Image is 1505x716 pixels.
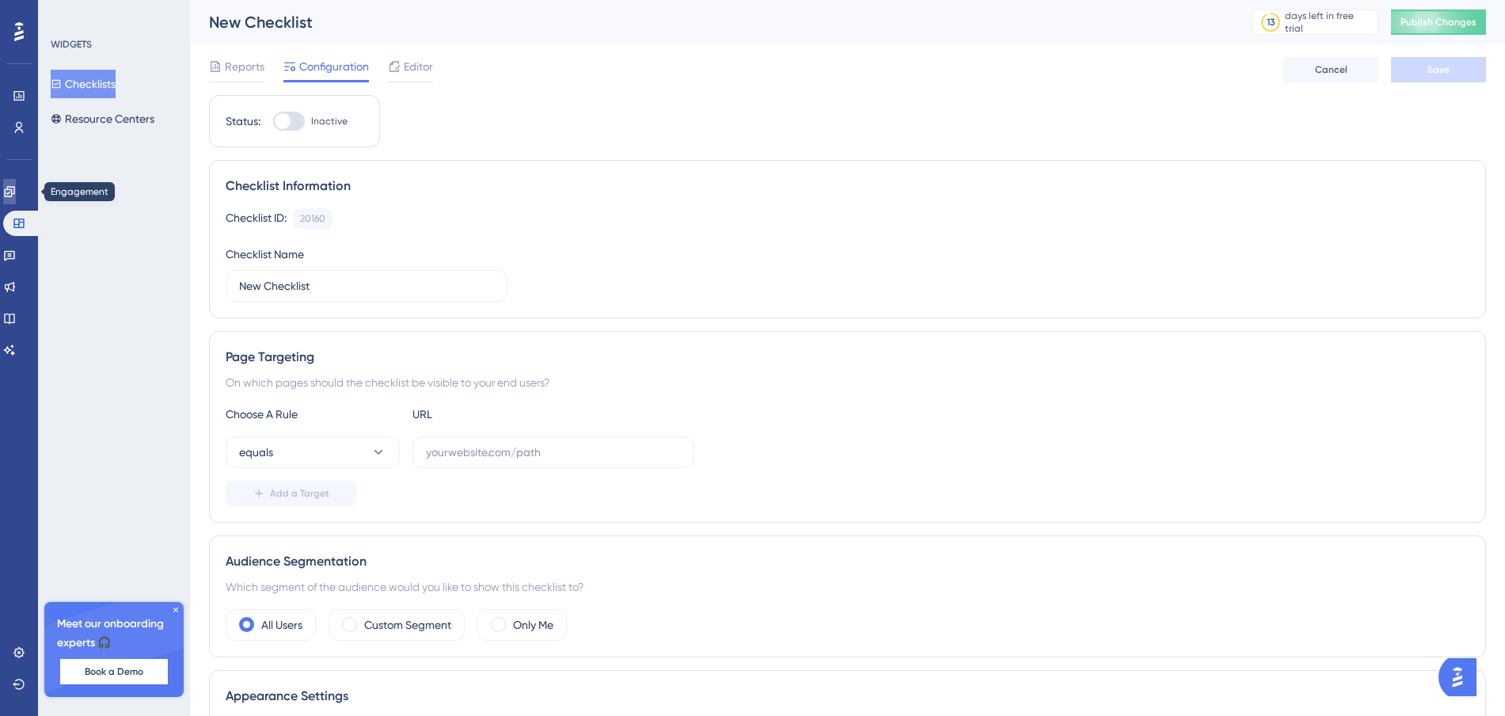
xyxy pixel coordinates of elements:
[300,212,325,225] div: 20160
[209,11,1212,33] div: New Checklist
[1283,57,1378,82] button: Cancel
[239,277,494,295] input: Type your Checklist name
[364,615,451,634] label: Custom Segment
[226,348,1469,367] div: Page Targeting
[226,552,1469,571] div: Audience Segmentation
[1427,63,1450,76] span: Save
[226,112,260,131] div: Status:
[412,405,587,424] div: URL
[51,38,92,51] div: WIDGETS
[225,57,264,76] span: Reports
[1391,10,1486,35] button: Publish Changes
[239,443,273,462] span: equals
[226,373,1469,392] div: On which pages should the checklist be visible to your end users?
[1315,63,1347,76] span: Cancel
[426,444,681,461] input: yourwebsite.com/path
[226,405,400,424] div: Choose A Rule
[226,208,287,229] div: Checklist ID:
[60,659,168,684] button: Book a Demo
[226,245,304,264] div: Checklist Name
[1400,16,1476,29] span: Publish Changes
[226,436,400,468] button: equals
[51,70,116,98] button: Checklists
[299,57,369,76] span: Configuration
[51,105,154,133] button: Resource Centers
[261,615,302,634] label: All Users
[1438,653,1486,701] iframe: UserGuiding AI Assistant Launcher
[270,487,329,500] span: Add a Target
[1285,10,1373,35] div: days left in free trial
[226,177,1469,196] div: Checklist Information
[226,687,1469,706] div: Appearance Settings
[513,615,553,634] label: Only Me
[404,57,433,76] span: Editor
[226,577,1469,596] div: Which segment of the audience would you like to show this checklist to?
[311,115,348,128] span: Inactive
[1267,16,1275,29] div: 13
[57,615,171,653] span: Meet our onboarding experts 🎧
[85,665,143,678] span: Book a Demo
[226,481,356,506] button: Add a Target
[1391,57,1486,82] button: Save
